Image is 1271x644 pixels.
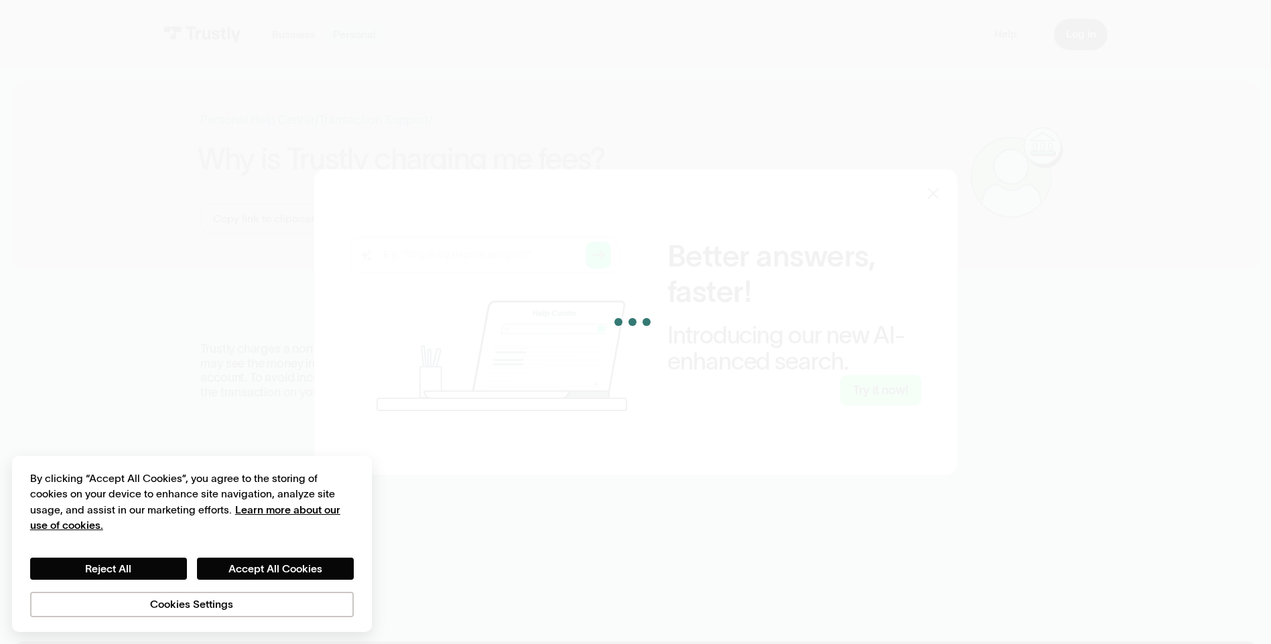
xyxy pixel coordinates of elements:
div: By clicking “Accept All Cookies”, you agree to the storing of cookies on your device to enhance s... [30,471,354,534]
button: Cookies Settings [30,592,354,617]
button: Accept All Cookies [197,558,354,580]
div: Cookie banner [12,456,372,633]
button: Reject All [30,558,187,580]
div: Privacy [30,471,354,617]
